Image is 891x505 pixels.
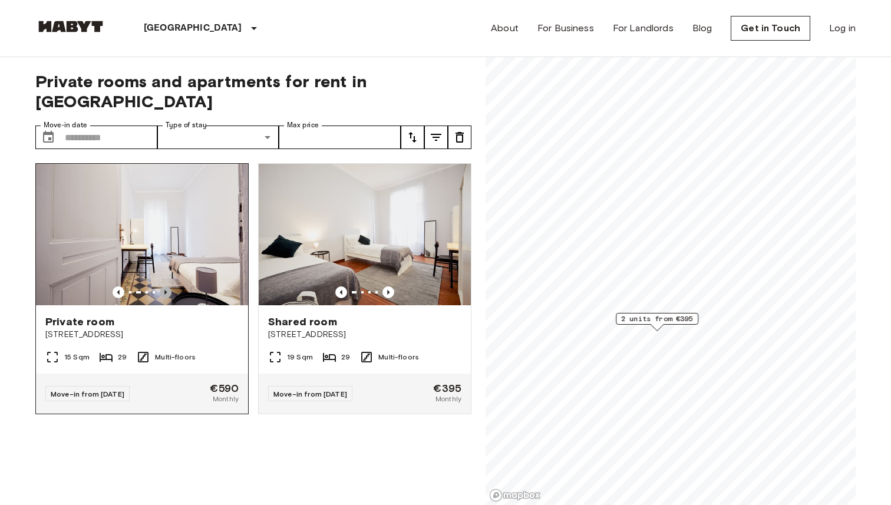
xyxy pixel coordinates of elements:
[731,16,810,41] a: Get in Touch
[268,315,337,329] span: Shared room
[160,286,171,298] button: Previous image
[424,126,448,149] button: tune
[537,21,594,35] a: For Business
[435,394,461,404] span: Monthly
[287,120,319,130] label: Max price
[341,352,350,362] span: 29
[433,383,461,394] span: €395
[829,21,856,35] a: Log in
[335,286,347,298] button: Previous image
[213,394,239,404] span: Monthly
[621,313,693,324] span: 2 units from €395
[692,21,712,35] a: Blog
[268,329,461,341] span: [STREET_ADDRESS]
[616,313,698,331] div: Map marker
[64,352,90,362] span: 15 Sqm
[118,352,127,362] span: 29
[378,352,419,362] span: Multi-floors
[258,163,471,414] a: Marketing picture of unit IT-13-001-001-23HPrevious imagePrevious imageShared room[STREET_ADDRESS...
[45,315,114,329] span: Private room
[35,71,471,111] span: Private rooms and apartments for rent in [GEOGRAPHIC_DATA]
[144,21,242,35] p: [GEOGRAPHIC_DATA]
[35,21,106,32] img: Habyt
[448,126,471,149] button: tune
[155,352,196,362] span: Multi-floors
[613,21,674,35] a: For Landlords
[51,390,124,398] span: Move-in from [DATE]
[273,390,347,398] span: Move-in from [DATE]
[489,489,541,502] a: Mapbox logo
[259,164,471,305] img: Marketing picture of unit IT-13-001-001-23H
[401,126,424,149] button: tune
[35,163,249,414] a: Previous imagePrevious imagePrivate room[STREET_ADDRESS]15 Sqm29Multi-floorsMove-in from [DATE]€5...
[210,383,239,394] span: €590
[113,286,124,298] button: Previous image
[45,329,239,341] span: [STREET_ADDRESS]
[44,120,87,130] label: Move-in date
[37,126,60,149] button: Choose date
[166,120,207,130] label: Type of stay
[287,352,313,362] span: 19 Sqm
[382,286,394,298] button: Previous image
[491,21,519,35] a: About
[36,164,248,305] img: Marketing picture of unit IT-13-001-001-18H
